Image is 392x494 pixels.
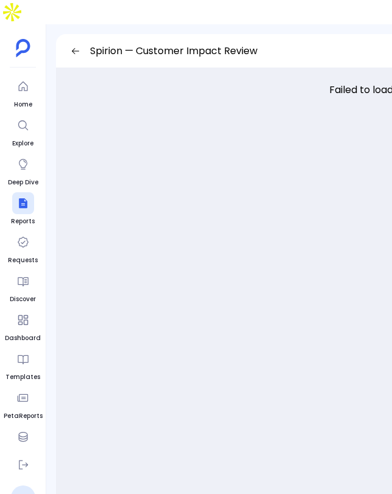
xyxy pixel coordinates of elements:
[8,153,38,187] a: Deep Dive
[8,178,38,187] span: Deep Dive
[10,270,36,304] a: Discover
[16,39,30,57] img: petavue logo
[5,348,40,382] a: Templates
[5,309,41,343] a: Dashboard
[10,294,36,304] span: Discover
[5,333,41,343] span: Dashboard
[11,217,35,226] span: Reports
[12,114,34,148] a: Explore
[7,426,38,460] a: Data Hub
[5,372,40,382] span: Templates
[12,75,34,110] a: Home
[90,44,257,58] span: Spirion — Customer Impact Review
[12,139,34,148] span: Explore
[4,411,43,421] span: PetaReports
[11,192,35,226] a: Reports
[8,231,38,265] a: Requests
[12,100,34,110] span: Home
[8,256,38,265] span: Requests
[4,387,43,421] a: PetaReports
